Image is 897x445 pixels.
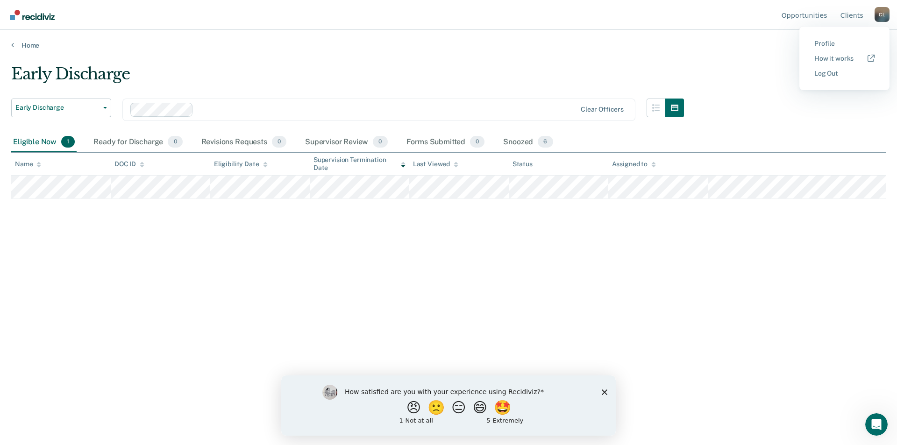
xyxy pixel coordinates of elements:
[11,64,684,91] div: Early Discharge
[11,132,77,153] div: Eligible Now1
[214,160,268,168] div: Eligibility Date
[413,160,458,168] div: Last Viewed
[581,106,624,113] div: Clear officers
[501,132,555,153] div: Snoozed6
[10,10,55,20] img: Recidiviz
[11,99,111,117] button: Early Discharge
[281,375,616,436] iframe: Survey by Kim from Recidiviz
[11,41,886,49] a: Home
[875,7,890,22] div: C L
[199,132,288,153] div: Revisions Requests0
[114,160,144,168] div: DOC ID
[814,55,875,63] a: How it works
[272,136,286,148] span: 0
[513,160,533,168] div: Status
[15,160,41,168] div: Name
[313,156,406,172] div: Supervision Termination Date
[373,136,387,148] span: 0
[470,136,484,148] span: 0
[168,136,182,148] span: 0
[303,132,390,153] div: Supervisor Review0
[875,7,890,22] button: Profile dropdown button
[15,104,100,112] span: Early Discharge
[814,40,875,48] a: Profile
[799,27,890,90] div: Profile menu
[538,136,553,148] span: 6
[814,70,875,78] a: Log Out
[612,160,656,168] div: Assigned to
[405,132,487,153] div: Forms Submitted0
[865,413,888,436] iframe: Intercom live chat
[61,136,75,148] span: 1
[92,132,184,153] div: Ready for Discharge0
